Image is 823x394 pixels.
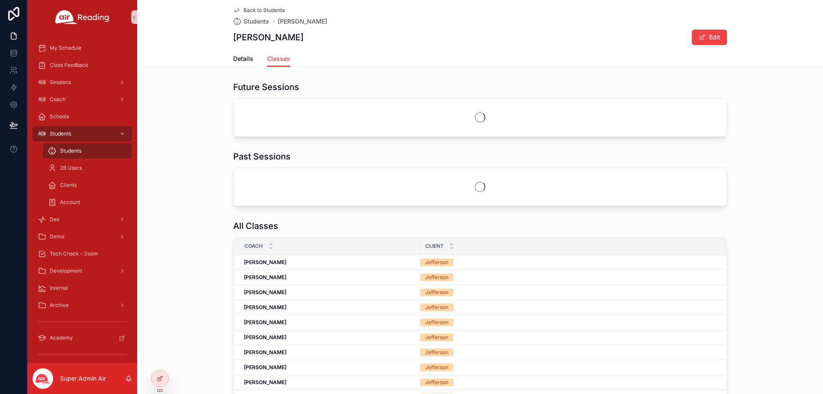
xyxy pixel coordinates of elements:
[244,274,286,280] strong: [PERSON_NAME]
[233,81,299,93] h1: Future Sessions
[233,150,291,162] h1: Past Sessions
[33,298,132,313] a: Archive
[244,334,286,340] strong: [PERSON_NAME]
[50,233,64,240] span: Demo
[60,147,81,154] span: Students
[244,319,286,325] strong: [PERSON_NAME]
[55,10,109,24] img: App logo
[244,243,263,250] span: Coach
[43,143,132,159] a: Students
[244,289,286,295] strong: [PERSON_NAME]
[425,364,448,371] div: Jefferson
[278,17,327,26] a: [PERSON_NAME]
[243,7,285,14] span: Back to Students
[244,379,286,385] strong: [PERSON_NAME]
[244,364,286,370] strong: [PERSON_NAME]
[233,220,278,232] h1: All Classes
[233,17,269,26] a: Students
[233,54,253,63] span: Details
[425,319,448,326] div: Jefferson
[425,349,448,356] div: Jefferson
[43,160,132,176] a: 2B Users
[233,7,285,14] a: Back to Students
[243,17,269,26] span: Students
[33,263,132,279] a: Development
[33,109,132,124] a: Schools
[33,212,132,227] a: Dev
[60,182,77,189] span: Clients
[425,274,448,281] div: Jefferson
[50,302,69,309] span: Archive
[244,304,286,310] strong: [PERSON_NAME]
[50,334,73,341] span: Academy
[33,57,132,73] a: Class Feedback
[244,349,286,355] strong: [PERSON_NAME]
[267,51,290,67] a: Classes
[50,216,60,223] span: Dev
[50,130,71,137] span: Students
[50,285,68,292] span: Internal
[33,246,132,262] a: Tech Check - Zoom
[50,113,69,120] span: Schools
[33,330,132,346] a: Academy
[692,30,727,45] button: Edit
[60,165,82,171] span: 2B Users
[33,40,132,56] a: My Schedule
[50,96,66,103] span: Coach
[50,79,71,86] span: Sessions
[33,92,132,107] a: Coach
[50,45,81,51] span: My Schedule
[244,259,286,265] strong: [PERSON_NAME]
[425,334,448,341] div: Jefferson
[50,62,88,69] span: Class Feedback
[425,379,448,386] div: Jefferson
[27,34,137,363] div: scrollable content
[43,177,132,193] a: Clients
[50,250,98,257] span: Tech Check - Zoom
[425,259,448,266] div: Jefferson
[43,195,132,210] a: Account
[33,229,132,244] a: Demo
[425,243,444,250] span: Client
[33,280,132,296] a: Internal
[233,31,303,43] h1: [PERSON_NAME]
[60,374,106,383] p: Super Admin Air
[425,304,448,311] div: Jefferson
[233,51,253,68] a: Details
[425,289,448,296] div: Jefferson
[33,126,132,141] a: Students
[50,268,82,274] span: Development
[60,199,80,206] span: Account
[267,54,290,63] span: Classes
[33,75,132,90] a: Sessions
